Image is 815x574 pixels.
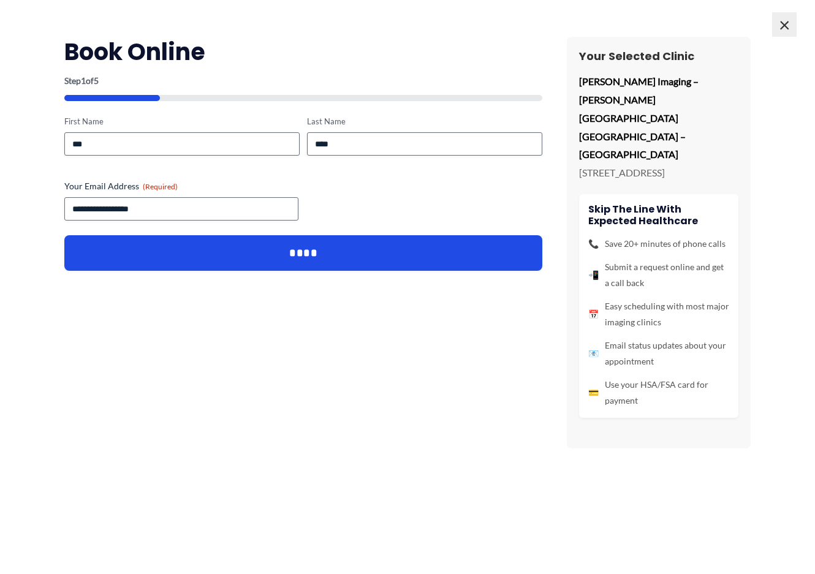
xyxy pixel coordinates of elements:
span: 1 [81,75,86,86]
label: Your Email Address [64,180,542,192]
h4: Skip the line with Expected Healthcare [588,203,729,227]
li: Email status updates about your appointment [588,338,729,369]
li: Save 20+ minutes of phone calls [588,236,729,252]
span: 📧 [588,346,599,361]
li: Easy scheduling with most major imaging clinics [588,298,729,330]
li: Submit a request online and get a call back [588,259,729,291]
span: 5 [94,75,99,86]
h2: Book Online [64,37,542,67]
span: × [772,12,797,37]
p: [PERSON_NAME] Imaging – [PERSON_NAME][GEOGRAPHIC_DATA] [GEOGRAPHIC_DATA] – [GEOGRAPHIC_DATA] [579,72,738,164]
span: 📲 [588,267,599,283]
span: 💳 [588,385,599,401]
p: [STREET_ADDRESS] [579,164,738,182]
span: 📞 [588,236,599,252]
span: (Required) [143,182,178,191]
li: Use your HSA/FSA card for payment [588,377,729,409]
span: 📅 [588,306,599,322]
label: First Name [64,116,300,127]
p: Step of [64,77,542,85]
h3: Your Selected Clinic [579,49,738,63]
label: Last Name [307,116,542,127]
